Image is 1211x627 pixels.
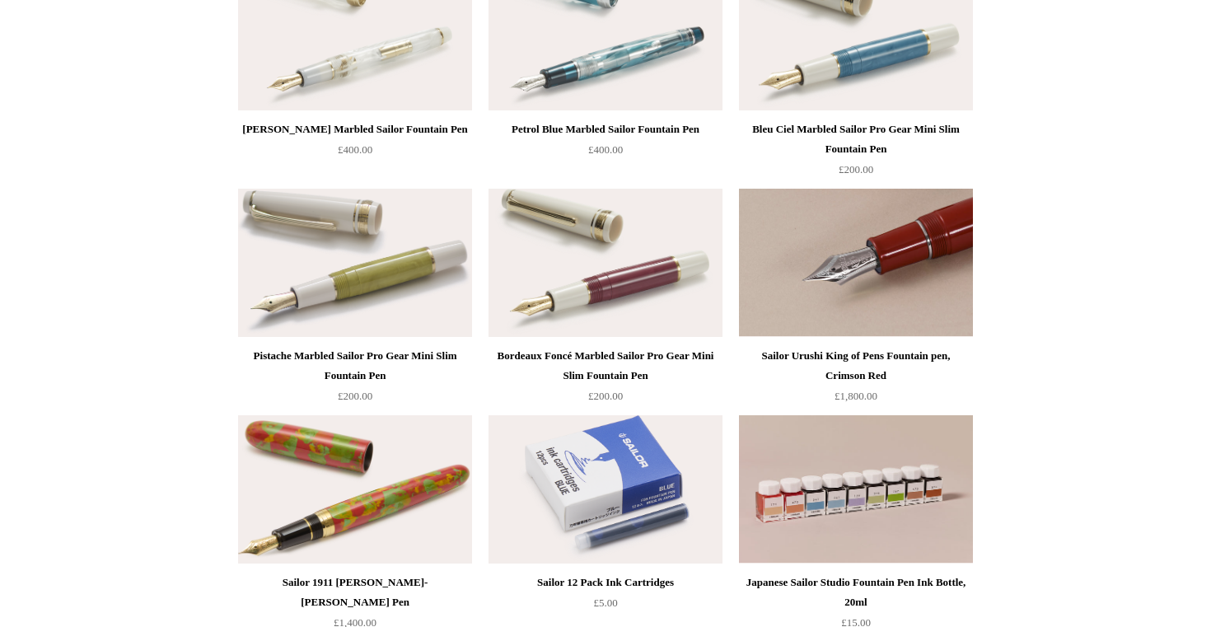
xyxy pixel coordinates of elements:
[489,189,722,337] a: Bordeaux Foncé Marbled Sailor Pro Gear Mini Slim Fountain Pen Bordeaux Foncé Marbled Sailor Pro G...
[743,119,969,159] div: Bleu Ciel Marbled Sailor Pro Gear Mini Slim Fountain Pen
[593,597,617,609] span: £5.00
[743,346,969,386] div: Sailor Urushi King of Pens Fountain pen, Crimson Red
[489,346,722,414] a: Bordeaux Foncé Marbled Sailor Pro Gear Mini Slim Fountain Pen £200.00
[739,415,973,564] img: Japanese Sailor Studio Fountain Pen Ink Bottle, 20ml
[238,415,472,564] a: Sailor 1911 Aomori Ryuumon-nuri Fountain Pen Sailor 1911 Aomori Ryuumon-nuri Fountain Pen
[739,189,973,337] img: Sailor Urushi King of Pens Fountain pen, Crimson Red
[739,119,973,187] a: Bleu Ciel Marbled Sailor Pro Gear Mini Slim Fountain Pen £200.00
[588,390,623,402] span: £200.00
[238,119,472,187] a: [PERSON_NAME] Marbled Sailor Fountain Pen £400.00
[489,415,722,564] img: Sailor 12 Pack Ink Cartridges
[743,573,969,612] div: Japanese Sailor Studio Fountain Pen Ink Bottle, 20ml
[739,415,973,564] a: Japanese Sailor Studio Fountain Pen Ink Bottle, 20ml Japanese Sailor Studio Fountain Pen Ink Bott...
[338,390,372,402] span: £200.00
[493,346,718,386] div: Bordeaux Foncé Marbled Sailor Pro Gear Mini Slim Fountain Pen
[242,573,468,612] div: Sailor 1911 [PERSON_NAME]-[PERSON_NAME] Pen
[489,189,722,337] img: Bordeaux Foncé Marbled Sailor Pro Gear Mini Slim Fountain Pen
[739,346,973,414] a: Sailor Urushi King of Pens Fountain pen, Crimson Red £1,800.00
[489,415,722,564] a: Sailor 12 Pack Ink Cartridges Sailor 12 Pack Ink Cartridges
[493,573,718,592] div: Sailor 12 Pack Ink Cartridges
[588,143,623,156] span: £400.00
[835,390,877,402] span: £1,800.00
[493,119,718,139] div: Petrol Blue Marbled Sailor Fountain Pen
[238,189,472,337] img: Pistache Marbled Sailor Pro Gear Mini Slim Fountain Pen
[238,189,472,337] a: Pistache Marbled Sailor Pro Gear Mini Slim Fountain Pen Pistache Marbled Sailor Pro Gear Mini Sli...
[489,119,722,187] a: Petrol Blue Marbled Sailor Fountain Pen £400.00
[338,143,372,156] span: £400.00
[242,119,468,139] div: [PERSON_NAME] Marbled Sailor Fountain Pen
[839,163,873,175] span: £200.00
[242,346,468,386] div: Pistache Marbled Sailor Pro Gear Mini Slim Fountain Pen
[739,189,973,337] a: Sailor Urushi King of Pens Fountain pen, Crimson Red Sailor Urushi King of Pens Fountain pen, Cri...
[238,346,472,414] a: Pistache Marbled Sailor Pro Gear Mini Slim Fountain Pen £200.00
[238,415,472,564] img: Sailor 1911 Aomori Ryuumon-nuri Fountain Pen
